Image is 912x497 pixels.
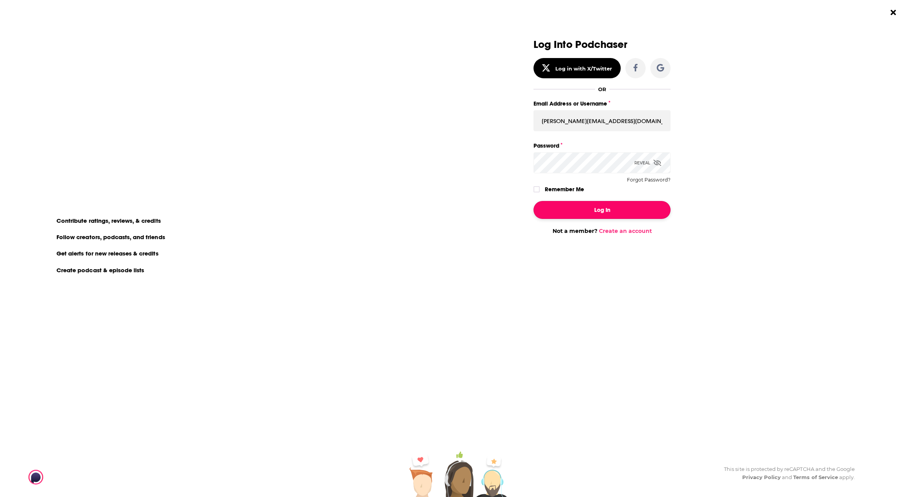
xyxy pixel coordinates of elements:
[52,265,150,275] li: Create podcast & episode lists
[52,215,166,226] li: Contribute ratings, reviews, & credits
[52,202,208,209] li: On Podchaser you can:
[533,227,671,234] div: Not a member?
[533,39,671,50] h3: Log Into Podchaser
[793,474,838,480] a: Terms of Service
[52,248,164,258] li: Get alerts for new releases & credits
[90,41,166,52] a: create an account
[533,201,671,219] button: Log In
[886,5,901,20] button: Close Button
[533,110,671,131] input: Email Address or Username
[634,152,661,173] div: Reveal
[533,141,671,151] label: Password
[28,470,97,485] a: Podchaser - Follow, Share and Rate Podcasts
[533,58,621,78] button: Log in with X/Twitter
[627,177,671,183] button: Forgot Password?
[545,184,584,194] label: Remember Me
[52,232,171,242] li: Follow creators, podcasts, and friends
[555,65,613,72] div: Log in with X/Twitter
[598,86,606,92] div: OR
[28,470,103,485] img: Podchaser - Follow, Share and Rate Podcasts
[742,474,781,480] a: Privacy Policy
[533,99,671,109] label: Email Address or Username
[599,227,652,234] a: Create an account
[718,465,855,481] div: This site is protected by reCAPTCHA and the Google and apply.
